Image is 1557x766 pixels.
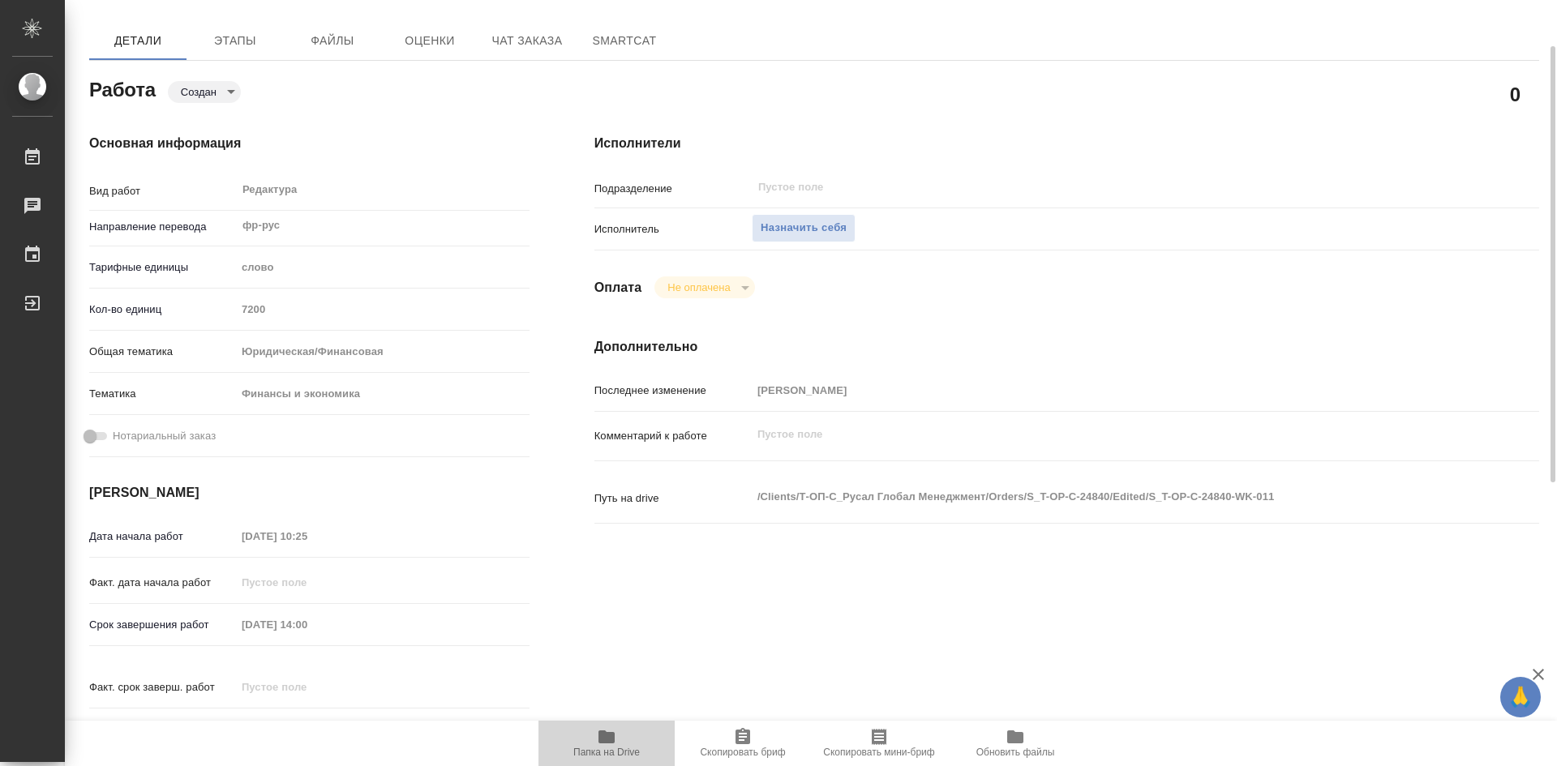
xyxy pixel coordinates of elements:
span: Назначить себя [761,219,847,238]
h2: 0 [1510,80,1521,108]
p: Подразделение [594,181,752,197]
button: Обновить файлы [947,721,1083,766]
span: Папка на Drive [573,747,640,758]
p: Факт. срок заверш. работ [89,679,236,695]
span: Этапы [196,31,274,51]
input: Пустое поле [236,571,378,594]
span: Нотариальный заказ [113,428,216,444]
span: Скопировать мини-бриф [823,747,934,758]
span: Чат заказа [488,31,566,51]
button: Скопировать бриф [675,721,811,766]
h4: [PERSON_NAME] [89,483,530,503]
input: Пустое поле [752,379,1460,402]
input: Пустое поле [236,613,378,636]
button: Скопировать мини-бриф [811,721,947,766]
p: Последнее изменение [594,383,752,399]
input: Пустое поле [236,297,530,321]
p: Вид работ [89,183,236,199]
span: Файлы [294,31,371,51]
div: слово [236,254,530,281]
input: ✎ Введи что-нибудь [236,717,378,741]
p: Тарифные единицы [89,259,236,276]
p: Общая тематика [89,344,236,360]
button: Назначить себя [752,214,856,242]
p: Путь на drive [594,490,752,507]
input: Пустое поле [236,675,378,699]
h2: Работа [89,74,156,103]
span: Скопировать бриф [700,747,785,758]
div: Создан [168,81,241,103]
span: SmartCat [585,31,663,51]
span: Обновить файлы [976,747,1055,758]
div: Финансы и экономика [236,380,530,408]
button: Папка на Drive [538,721,675,766]
h4: Дополнительно [594,337,1539,357]
input: Пустое поле [757,178,1422,197]
p: Факт. дата начала работ [89,575,236,591]
p: Дата начала работ [89,528,236,545]
button: Не оплачена [663,280,735,294]
span: Оценки [391,31,469,51]
h4: Оплата [594,278,642,297]
p: Направление перевода [89,219,236,235]
input: Пустое поле [236,524,378,548]
span: Детали [99,31,177,51]
h4: Основная информация [89,134,530,153]
p: Комментарий к работе [594,428,752,444]
button: Создан [176,85,221,99]
p: Исполнитель [594,221,752,238]
span: 🙏 [1507,680,1534,714]
p: Срок завершения работ [89,617,236,633]
textarea: /Clients/Т-ОП-С_Русал Глобал Менеджмент/Orders/S_T-OP-C-24840/Edited/S_T-OP-C-24840-WK-011 [752,483,1460,511]
p: Кол-во единиц [89,302,236,318]
h4: Исполнители [594,134,1539,153]
div: Создан [654,276,754,298]
button: 🙏 [1500,677,1541,717]
p: Тематика [89,386,236,402]
div: Юридическая/Финансовая [236,338,530,366]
